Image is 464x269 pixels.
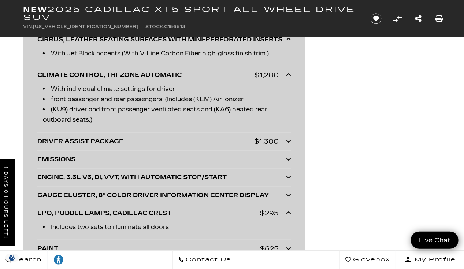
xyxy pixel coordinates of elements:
button: Save vehicle [368,13,384,25]
div: ENGINE, 3.6L V6, DI, VVT, WITH AUTOMATIC STOP/START [37,172,286,183]
li: With individual climate settings for driver [43,84,291,94]
div: LPO, PUDDLE LAMPS, CADILLAC CREST [37,208,260,218]
div: $1,300 [254,136,279,147]
li: With Jet Black accents (With V-Line Carbon Fiber high-gloss finish trim.) [43,48,291,59]
span: Live Chat [415,236,454,244]
section: Click to Open Cookie Consent Modal [4,254,21,262]
span: VIN: [23,24,33,29]
img: Opt-Out Icon [4,254,21,262]
span: Glovebox [351,255,390,265]
h1: 2025 Cadillac XT5 Sport All Wheel Drive SUV [23,5,359,22]
div: EMISSIONS [37,154,286,165]
div: GAUGE CLUSTER, 8" COLOR DRIVER INFORMATION CENTER DISPLAY [37,190,286,200]
a: Print this New 2025 Cadillac XT5 Sport All Wheel Drive SUV [436,14,443,24]
a: Live Chat [411,232,459,249]
strong: New [23,5,48,14]
div: PAINT [37,244,260,254]
div: $295 [260,208,279,218]
span: Stock: [146,24,164,29]
a: Contact Us [172,251,237,269]
li: (KU9) driver and front passenger ventilated seats and (KA6) heated rear outboard seats.) [43,104,291,125]
span: My Profile [412,255,456,265]
div: Explore your accessibility options [48,254,70,265]
span: C156513 [164,24,186,29]
button: Open user profile menu [396,251,464,269]
span: Search [11,255,42,265]
a: Share this New 2025 Cadillac XT5 Sport All Wheel Drive SUV [415,14,422,24]
div: $625 [260,244,279,254]
span: Contact Us [184,255,231,265]
span: [US_VEHICLE_IDENTIFICATION_NUMBER] [33,24,138,29]
a: Glovebox [339,251,396,269]
li: Includes two sets to illuminate all doors [43,222,291,232]
div: $1,200 [255,70,279,80]
button: Compare Vehicle [392,13,403,24]
a: Explore your accessibility options [48,251,70,269]
div: CIRRUS, LEATHER SEATING SURFACES WITH MINI-PERFORATED INSERTS [37,34,286,45]
li: front passenger and rear passengers; (Includes (KEM) Air Ionizer [43,94,291,104]
div: CLIMATE CONTROL, TRI-ZONE AUTOMATIC [37,70,255,80]
div: DRIVER ASSIST PACKAGE [37,136,254,147]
